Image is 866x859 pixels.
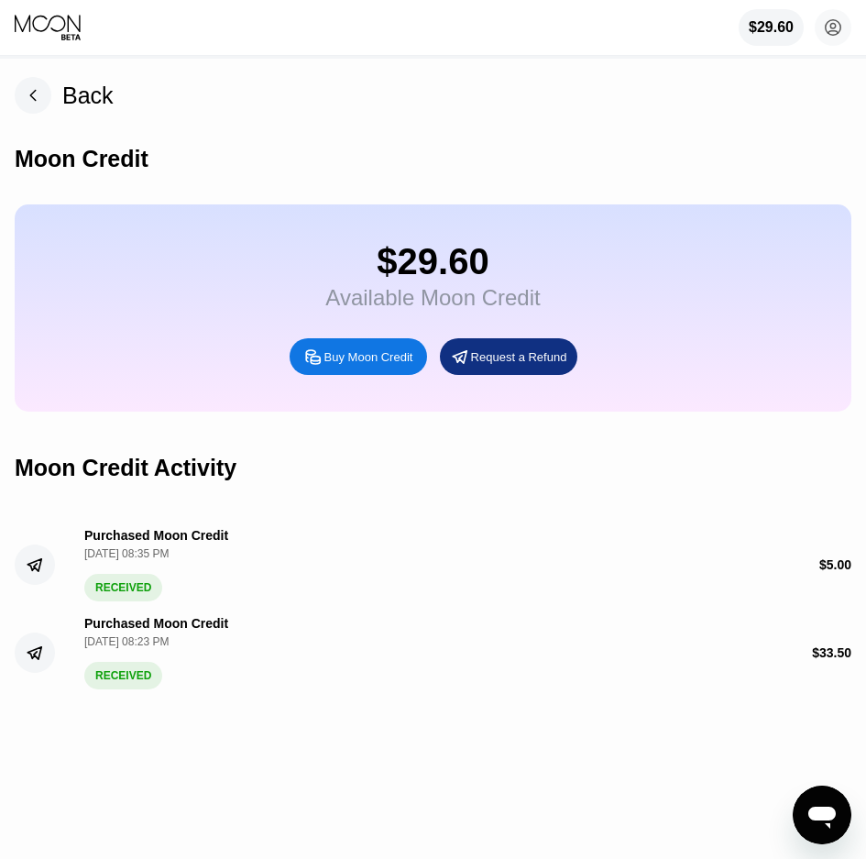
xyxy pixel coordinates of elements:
div: Purchased Moon Credit [84,616,228,631]
div: Back [62,83,114,109]
div: $29.60 [749,19,794,36]
div: [DATE] 08:35 PM [84,547,233,560]
div: Back [15,77,114,114]
div: $29.60 [325,241,540,282]
div: Moon Credit [15,146,148,172]
div: $ 33.50 [812,645,851,660]
div: $ 5.00 [819,557,851,572]
div: $29.60 [739,9,804,46]
div: RECEIVED [84,662,162,689]
div: Available Moon Credit [325,285,540,311]
div: Moon Credit Activity [15,455,236,481]
div: RECEIVED [84,574,162,601]
div: Request a Refund [471,349,567,365]
div: Buy Moon Credit [290,338,427,375]
div: [DATE] 08:23 PM [84,635,233,648]
div: Buy Moon Credit [324,349,413,365]
div: Request a Refund [440,338,577,375]
iframe: Button to launch messaging window [793,786,851,844]
div: Purchased Moon Credit [84,528,228,543]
